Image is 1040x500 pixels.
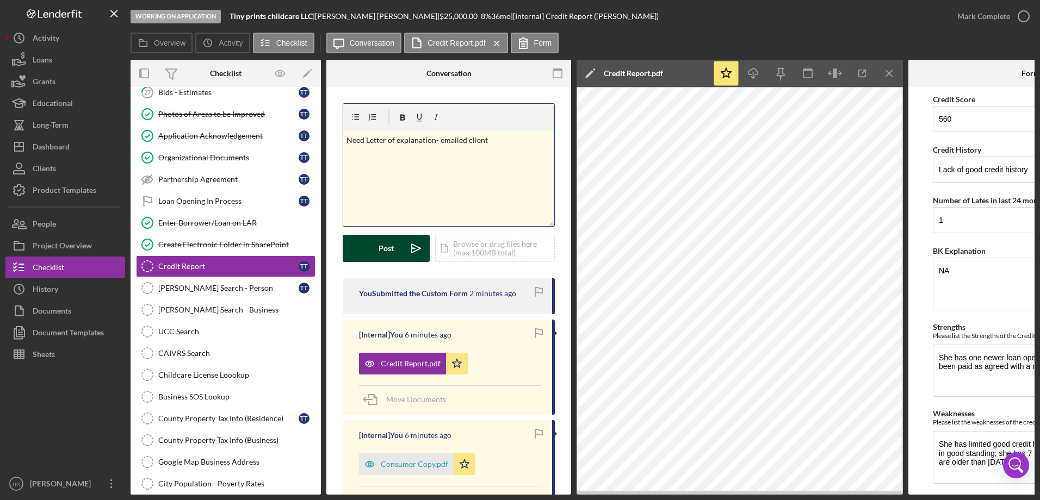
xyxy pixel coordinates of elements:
div: Organizational Documents [158,153,299,162]
button: Dashboard [5,136,125,158]
div: Credit Report [158,262,299,271]
div: Loans [33,49,52,73]
div: [PERSON_NAME] Search - Person [158,284,299,292]
label: BK Explanation [933,246,986,255]
a: County Property Tax Info (Residence)TT [136,408,315,429]
button: Conversation [326,33,402,53]
div: Consumer Copy.pdf [381,460,448,468]
span: Move Documents [386,395,446,404]
button: People [5,213,125,235]
a: Grants [5,71,125,92]
div: Activity [33,27,59,52]
div: T T [299,87,309,98]
div: Sheets [33,343,55,368]
a: Credit ReportTT [136,255,315,277]
b: Tiny prints childcare LLC [230,11,313,21]
button: Loans [5,49,125,71]
div: Credit Report.pdf [604,69,663,78]
a: Organizational DocumentsTT [136,147,315,168]
div: Loan Opening In Process [158,197,299,205]
button: Mark Complete [946,5,1035,27]
button: Sheets [5,343,125,365]
time: 2025-08-21 18:38 [469,289,516,298]
button: HR[PERSON_NAME] [5,473,125,495]
div: T T [299,283,309,293]
a: Document Templates [5,322,125,343]
a: Clients [5,158,125,179]
div: Open Intercom Messenger [1003,452,1029,478]
div: Conversation [426,69,472,78]
button: Post [343,235,430,262]
div: Application Acknowledgement [158,132,299,140]
a: Loan Opening In ProcessTT [136,190,315,212]
p: Need Letter of explanation- emailed client [346,134,552,146]
div: Long-Term [33,114,69,139]
div: History [33,278,58,303]
div: Form [1022,69,1040,78]
label: Credit Report.pdf [428,39,486,47]
time: 2025-08-21 18:34 [405,431,451,440]
label: Form [534,39,552,47]
a: 27Bids - EstimatesTT [136,82,315,103]
a: CAIVRS Search [136,342,315,364]
div: Dashboard [33,136,70,160]
a: Childcare License Loookup [136,364,315,386]
div: Product Templates [33,179,96,204]
div: You Submitted the Custom Form [359,289,468,298]
button: Move Documents [359,386,457,413]
div: | [Internal] Credit Report ([PERSON_NAME]) [511,12,659,21]
label: Overview [154,39,185,47]
a: Long-Term [5,114,125,136]
label: Credit Score [933,95,975,104]
div: Childcare License Loookup [158,371,315,379]
button: Activity [5,27,125,49]
div: County Property Tax Info (Residence) [158,414,299,423]
div: Bids - Estimates [158,88,299,97]
div: Grants [33,71,55,95]
div: T T [299,413,309,424]
div: Clients [33,158,56,182]
button: Activity [195,33,250,53]
div: Create Electronic Folder in SharePoint [158,240,315,249]
div: | [230,12,315,21]
button: Checklist [253,33,314,53]
label: Strengths [933,322,965,332]
div: Educational [33,92,73,117]
div: County Property Tax Info (Business) [158,436,315,445]
div: Partnership Agreement [158,175,299,184]
a: [PERSON_NAME] Search - Business [136,299,315,321]
div: CAIVRS Search [158,349,315,358]
div: T T [299,109,309,120]
a: Application AcknowledgementTT [136,125,315,147]
div: Working on Application [131,10,221,23]
div: T T [299,174,309,185]
div: People [33,213,56,237]
div: T T [299,261,309,272]
div: Documents [33,300,71,324]
div: 36 mo [491,12,511,21]
div: T T [299,130,309,141]
button: Product Templates [5,179,125,201]
div: [Internal] You [359,330,403,339]
button: Consumer Copy.pdf [359,453,475,475]
tspan: 27 [144,89,151,96]
button: Form [511,33,559,53]
div: Post [379,235,394,262]
label: Checklist [276,39,307,47]
div: $25,000.00 [439,12,481,21]
a: Documents [5,300,125,322]
button: Project Overview [5,235,125,257]
button: Checklist [5,257,125,278]
div: Checklist [33,257,64,281]
label: Credit History [933,145,981,154]
a: [PERSON_NAME] Search - PersonTT [136,277,315,299]
a: County Property Tax Info (Business) [136,429,315,451]
a: City Population - Poverty Rates [136,473,315,495]
a: Educational [5,92,125,114]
